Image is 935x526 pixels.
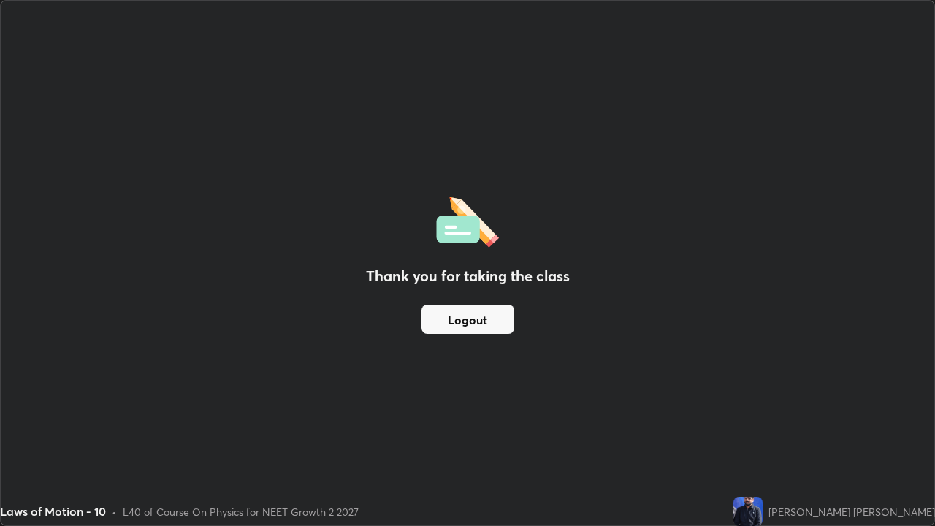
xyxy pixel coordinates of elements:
[366,265,570,287] h2: Thank you for taking the class
[421,305,514,334] button: Logout
[436,192,499,248] img: offlineFeedback.1438e8b3.svg
[112,504,117,519] div: •
[123,504,359,519] div: L40 of Course On Physics for NEET Growth 2 2027
[768,504,935,519] div: [PERSON_NAME] [PERSON_NAME]
[733,497,763,526] img: f34a0ffe40ef4429b3e21018fb94e939.jpg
